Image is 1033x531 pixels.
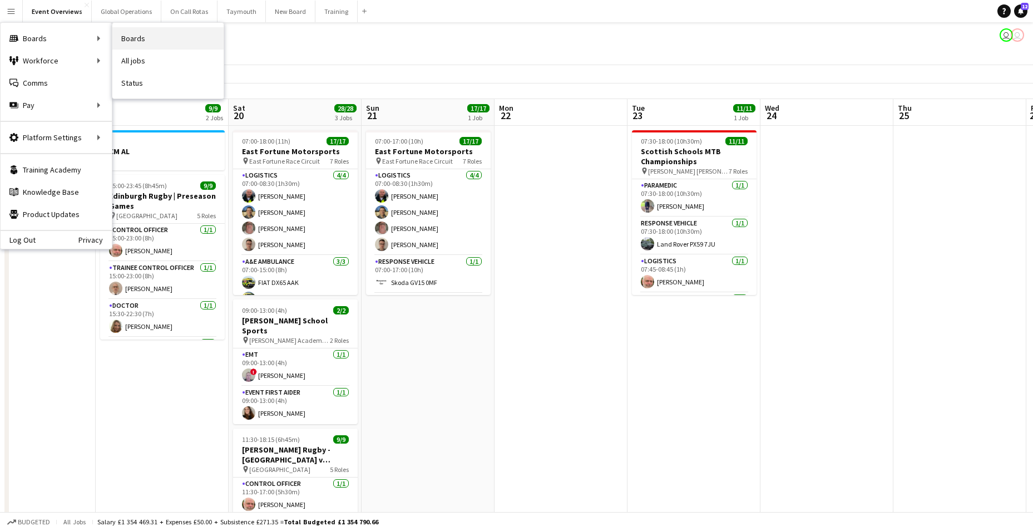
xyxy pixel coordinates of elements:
app-job-card: 07:30-18:00 (10h30m)11/11Scottish Schools MTB Championships [PERSON_NAME] [PERSON_NAME]7 RolesPar... [632,130,757,295]
span: 5 Roles [197,212,216,220]
span: Thu [898,103,912,113]
span: 12 [1021,3,1029,10]
span: Mon [499,103,513,113]
span: 7 Roles [330,157,349,165]
span: 9/9 [205,104,221,112]
a: Status [112,72,224,94]
app-card-role: Logistics1/107:45-08:45 (1h)[PERSON_NAME] [632,255,757,293]
div: Pay [1,94,112,116]
span: 7 Roles [463,157,482,165]
span: 17/17 [327,137,349,145]
span: [PERSON_NAME] [PERSON_NAME] [648,167,729,175]
app-card-role: Event First Aider4/4 [100,337,225,427]
span: 11:30-18:15 (6h45m) [242,435,300,444]
span: ! [250,368,257,375]
span: 2/2 [333,306,349,314]
a: Training Academy [1,159,112,181]
div: Platform Settings [1,126,112,149]
a: All jobs [112,50,224,72]
a: 12 [1014,4,1027,18]
span: 17/17 [467,104,490,112]
button: New Board [266,1,315,22]
div: 1 Job [734,114,755,122]
span: 11/11 [733,104,755,112]
button: On Call Rotas [161,1,218,22]
span: 11/11 [725,137,748,145]
a: Knowledge Base [1,181,112,203]
h3: CM AL [100,146,225,156]
span: 25 [896,109,912,122]
span: 17/17 [459,137,482,145]
a: Privacy [78,235,112,244]
span: 7 Roles [729,167,748,175]
span: 5 Roles [330,465,349,474]
span: 2 Roles [330,336,349,345]
h3: Edinburgh Rugby | Preseason Games [100,191,225,211]
button: Budgeted [6,516,52,528]
app-user-avatar: Operations Team [1011,28,1024,42]
app-card-role: Logistics4/407:00-08:30 (1h30m)[PERSON_NAME][PERSON_NAME][PERSON_NAME][PERSON_NAME] [233,169,358,255]
div: Boards [1,27,112,50]
span: Sat [233,103,245,113]
span: 07:00-17:00 (10h) [375,137,423,145]
app-card-role: Control Officer1/111:30-17:00 (5h30m)[PERSON_NAME] [233,478,358,515]
span: 09:00-13:00 (4h) [242,306,287,314]
app-job-card: 09:00-13:00 (4h)2/2[PERSON_NAME] School Sports [PERSON_NAME] Academy Playing Fields2 RolesEMT1/10... [233,299,358,424]
app-card-role: Logistics4/407:00-08:30 (1h30m)[PERSON_NAME][PERSON_NAME][PERSON_NAME][PERSON_NAME] [366,169,491,255]
button: Event Overviews [23,1,92,22]
span: 07:30-18:00 (10h30m) [641,137,702,145]
app-job-card: 15:00-23:45 (8h45m)9/9Edinburgh Rugby | Preseason Games [GEOGRAPHIC_DATA]5 RolesControl Officer1/... [100,175,225,340]
h3: [PERSON_NAME] School Sports [233,316,358,336]
span: Budgeted [18,518,50,526]
div: Workforce [1,50,112,72]
a: Log Out [1,235,36,244]
app-job-card: 07:00-17:00 (10h)17/17East Fortune Motorsports East Fortune Race Circuit7 RolesLogistics4/407:00-... [366,130,491,295]
span: East Fortune Race Circuit [382,157,453,165]
h3: [PERSON_NAME] Rugby - [GEOGRAPHIC_DATA] v [GEOGRAPHIC_DATA][PERSON_NAME] - Varsity Match [233,445,358,465]
div: 3 Jobs [335,114,356,122]
h3: East Fortune Motorsports [366,146,491,156]
app-card-role: Response Vehicle1/107:00-17:00 (10h)Skoda GV15 0MF [366,255,491,293]
span: Wed [765,103,779,113]
span: 9/9 [200,181,216,190]
app-card-role: Response Vehicle1/107:30-18:00 (10h30m)Land Rover PX59 7JU [632,217,757,255]
span: 20 [231,109,245,122]
span: 22 [497,109,513,122]
app-card-role: EMT1/109:00-13:00 (4h)![PERSON_NAME] [233,348,358,386]
app-card-role: A&E Ambulance3/307:00-15:00 (8h)FIAT DX65 AAKRenault LV15 GHA [233,255,358,326]
span: Sun [366,103,379,113]
button: Global Operations [92,1,161,22]
app-job-card: 07:00-18:00 (11h)17/17East Fortune Motorsports East Fortune Race Circuit7 RolesLogistics4/407:00-... [233,130,358,295]
span: Tue [632,103,645,113]
button: Training [315,1,358,22]
a: Product Updates [1,203,112,225]
span: 9/9 [333,435,349,444]
span: 15:00-23:45 (8h45m) [109,181,167,190]
span: 21 [364,109,379,122]
span: 07:00-18:00 (11h) [242,137,290,145]
app-card-role: Advanced First Aider4/4 [632,293,757,379]
app-card-role: Paramedic1/107:30-18:00 (10h30m)[PERSON_NAME] [632,179,757,217]
span: 24 [763,109,779,122]
h3: East Fortune Motorsports [233,146,358,156]
app-card-role: Trainee Control Officer1/115:00-23:00 (8h)[PERSON_NAME] [100,262,225,299]
app-card-role: Control Officer1/115:00-23:00 (8h)[PERSON_NAME] [100,224,225,262]
span: East Fortune Race Circuit [249,157,320,165]
span: All jobs [61,518,88,526]
span: [GEOGRAPHIC_DATA] [249,465,310,474]
div: 2 Jobs [206,114,223,122]
span: 23 [630,109,645,122]
span: 28/28 [334,104,357,112]
h3: Scottish Schools MTB Championships [632,146,757,166]
button: Taymouth [218,1,266,22]
div: 1 Job [468,114,489,122]
span: [GEOGRAPHIC_DATA] [116,212,177,220]
app-user-avatar: Jackie Tolland [1000,28,1013,42]
app-card-role: Event First Aider1/109:00-13:00 (4h)[PERSON_NAME] [233,386,358,424]
app-job-card: CM AL [100,130,225,170]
